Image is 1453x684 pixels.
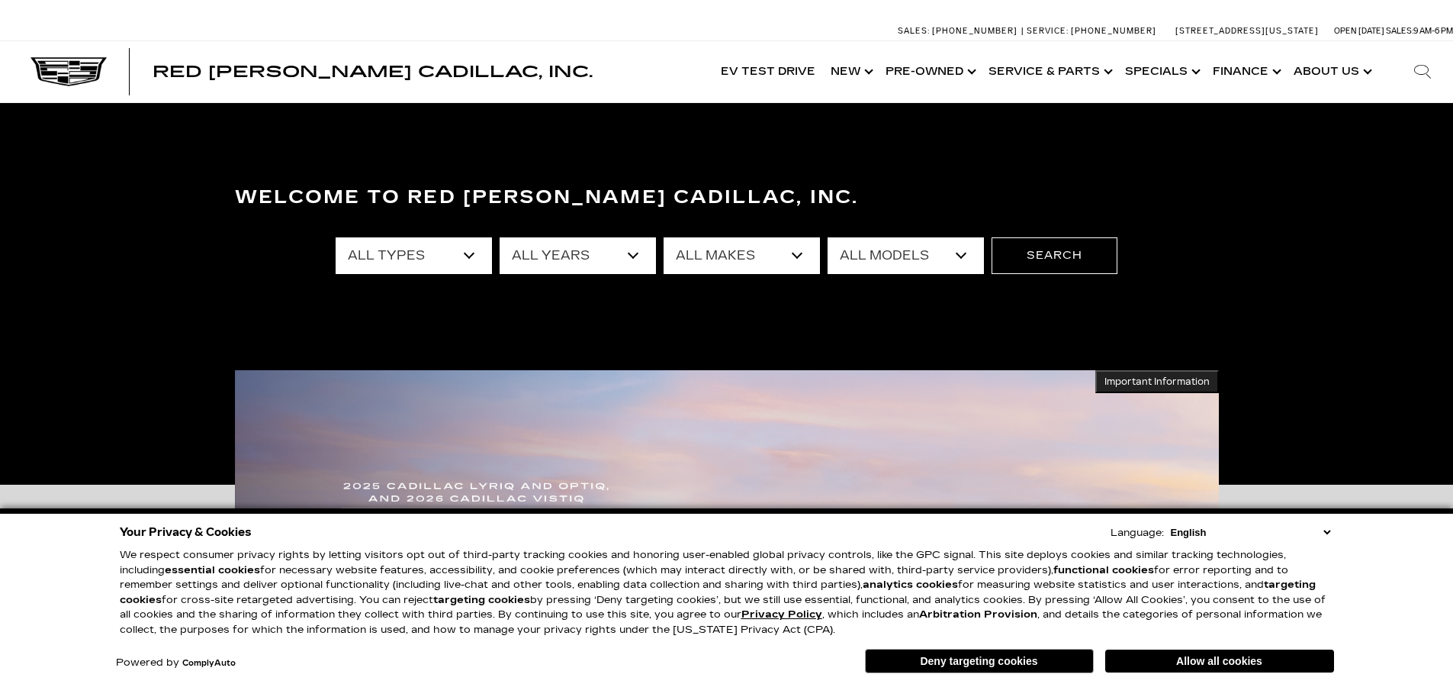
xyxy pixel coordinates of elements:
[981,41,1117,102] a: Service & Parts
[713,41,823,102] a: EV Test Drive
[182,659,236,668] a: ComplyAuto
[1053,564,1154,576] strong: functional cookies
[863,579,958,591] strong: analytics cookies
[823,41,878,102] a: New
[120,579,1316,606] strong: targeting cookies
[433,594,530,606] strong: targeting cookies
[741,608,822,621] a: Privacy Policy
[1111,528,1164,538] div: Language:
[1117,41,1205,102] a: Specials
[1167,525,1334,540] select: Language Select
[919,608,1037,621] strong: Arbitration Provision
[1334,26,1384,36] span: Open [DATE]
[1286,41,1377,102] a: About Us
[1105,650,1334,673] button: Allow all cookies
[31,57,107,86] img: Cadillac Dark Logo with Cadillac White Text
[898,27,1021,35] a: Sales: [PHONE_NUMBER]
[932,26,1017,36] span: [PHONE_NUMBER]
[1386,26,1413,36] span: Sales:
[992,237,1117,274] button: Search
[235,182,1219,213] h3: Welcome to Red [PERSON_NAME] Cadillac, Inc.
[1175,26,1319,36] a: [STREET_ADDRESS][US_STATE]
[828,237,984,274] select: Filter by model
[153,63,593,81] span: Red [PERSON_NAME] Cadillac, Inc.
[1021,27,1160,35] a: Service: [PHONE_NUMBER]
[500,237,656,274] select: Filter by year
[1205,41,1286,102] a: Finance
[165,564,260,576] strong: essential cookies
[1413,26,1453,36] span: 9 AM-6 PM
[664,237,820,274] select: Filter by make
[1104,376,1210,388] span: Important Information
[865,649,1094,673] button: Deny targeting cookies
[1071,26,1156,36] span: [PHONE_NUMBER]
[116,658,236,668] div: Powered by
[120,521,252,543] span: Your Privacy & Cookies
[898,26,930,36] span: Sales:
[153,64,593,79] a: Red [PERSON_NAME] Cadillac, Inc.
[1027,26,1069,36] span: Service:
[336,237,492,274] select: Filter by type
[120,548,1334,637] p: We respect consumer privacy rights by letting visitors opt out of third-party tracking cookies an...
[878,41,981,102] a: Pre-Owned
[1095,370,1219,393] button: Important Information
